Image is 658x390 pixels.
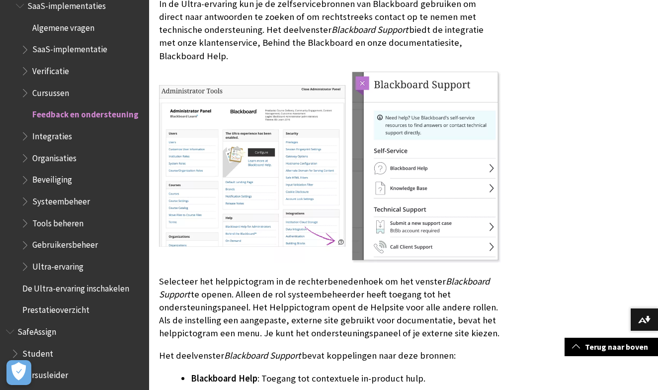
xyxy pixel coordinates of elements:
[191,373,257,384] span: Blackboard Help
[159,349,501,362] p: Het deelvenster bevat koppelingen naar deze bronnen:
[6,360,31,385] button: Open Preferences
[17,323,56,337] span: SafeAssign
[32,106,139,120] span: Feedback en ondersteuning
[159,276,490,300] span: Blackboard Support
[32,172,72,185] span: Beveiliging
[224,350,301,361] span: Blackboard Support
[32,215,83,228] span: Tools beheren
[32,237,98,250] span: Gebruikersbeheer
[32,258,83,272] span: Ultra-ervaring
[32,63,69,76] span: Verificatie
[565,338,658,356] a: Terug naar boven
[32,85,69,98] span: Cursussen
[22,280,129,293] span: De Ultra-ervaring inschakelen
[22,367,68,380] span: Cursusleider
[331,24,408,35] span: Blackboard Support
[191,372,501,386] li: : Toegang tot contextuele in-product hulp.
[32,193,90,206] span: Systeembeheer
[22,302,89,315] span: Prestatieoverzicht
[159,275,501,340] p: Selecteer het helppictogram in de rechterbenedenhoek om het venster te openen. Alleen de rol syst...
[32,128,72,141] span: Integraties
[22,345,53,359] span: Student
[32,19,94,33] span: Algemene vragen
[32,150,77,163] span: Organisaties
[32,41,107,55] span: SaaS-implementatie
